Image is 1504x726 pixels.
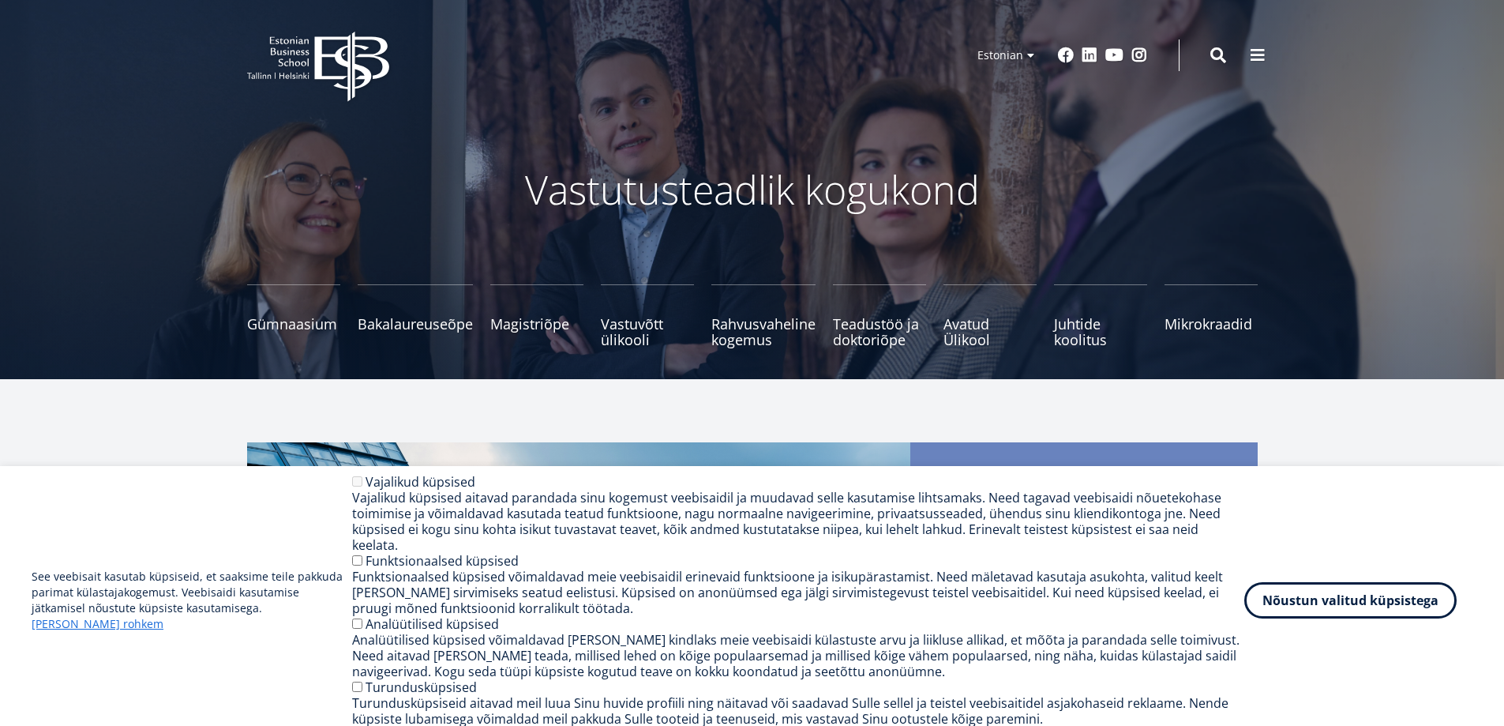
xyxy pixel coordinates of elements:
[1244,582,1457,619] button: Nõustun valitud küpsistega
[366,473,475,491] label: Vajalikud küpsised
[32,569,352,632] p: See veebisait kasutab küpsiseid, et saaksime teile pakkuda parimat külastajakogemust. Veebisaidi ...
[711,316,816,348] span: Rahvusvaheline kogemus
[833,316,926,348] span: Teadustöö ja doktoriõpe
[1054,316,1147,348] span: Juhtide koolitus
[366,679,477,696] label: Turundusküpsised
[490,284,583,348] a: Magistriõpe
[366,615,499,633] label: Analüütilised küpsised
[1165,316,1258,332] span: Mikrokraadid
[352,490,1244,553] div: Vajalikud küpsised aitavad parandada sinu kogemust veebisaidil ja muudavad selle kasutamise lihts...
[1165,284,1258,348] a: Mikrokraadid
[366,552,519,570] label: Funktsionaalsed küpsised
[358,316,473,332] span: Bakalaureuseõpe
[358,284,473,348] a: Bakalaureuseõpe
[32,616,163,632] a: [PERSON_NAME] rohkem
[601,284,694,348] a: Vastuvõtt ülikooli
[1105,47,1123,63] a: Youtube
[334,166,1171,213] p: Vastutusteadlik kogukond
[1082,47,1097,63] a: Linkedin
[943,316,1037,348] span: Avatud Ülikool
[833,284,926,348] a: Teadustöö ja doktoriõpe
[1131,47,1147,63] a: Instagram
[247,284,340,348] a: Gümnaasium
[352,569,1244,616] div: Funktsionaalsed küpsised võimaldavad meie veebisaidil erinevaid funktsioone ja isikupärastamist. ...
[352,632,1244,679] div: Analüütilised küpsised võimaldavad [PERSON_NAME] kindlaks meie veebisaidi külastuste arvu ja liik...
[1054,284,1147,348] a: Juhtide koolitus
[490,316,583,332] span: Magistriõpe
[247,316,340,332] span: Gümnaasium
[601,316,694,348] span: Vastuvõtt ülikooli
[711,284,816,348] a: Rahvusvaheline kogemus
[943,284,1037,348] a: Avatud Ülikool
[1058,47,1074,63] a: Facebook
